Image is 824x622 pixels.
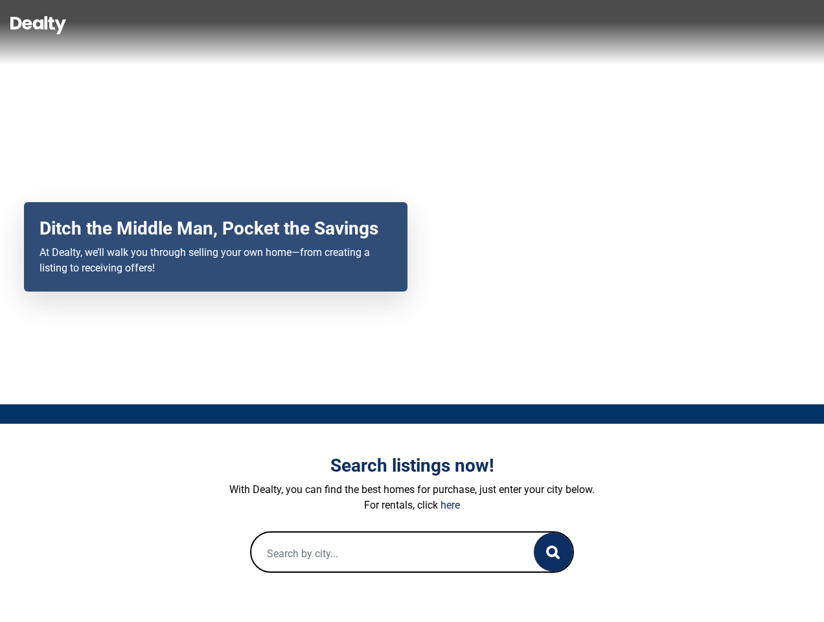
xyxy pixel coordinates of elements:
h3: Search listings now! [52,455,772,477]
iframe: Intercom live chat [780,578,811,609]
img: Dealty - Buy, Sell & Rent Homes [10,16,66,34]
p: For rentals, click [52,498,772,513]
p: At Dealty, we’ll walk you through selling your own home—from creating a listing to receiving offers! [40,245,392,276]
p: With Dealty, you can find the best homes for purchase, just enter your city below. [52,482,772,498]
h2: Ditch the Middle Man, Pocket the Savings [40,218,392,240]
a: here [441,499,460,511]
input: Search by city... [251,533,508,574]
